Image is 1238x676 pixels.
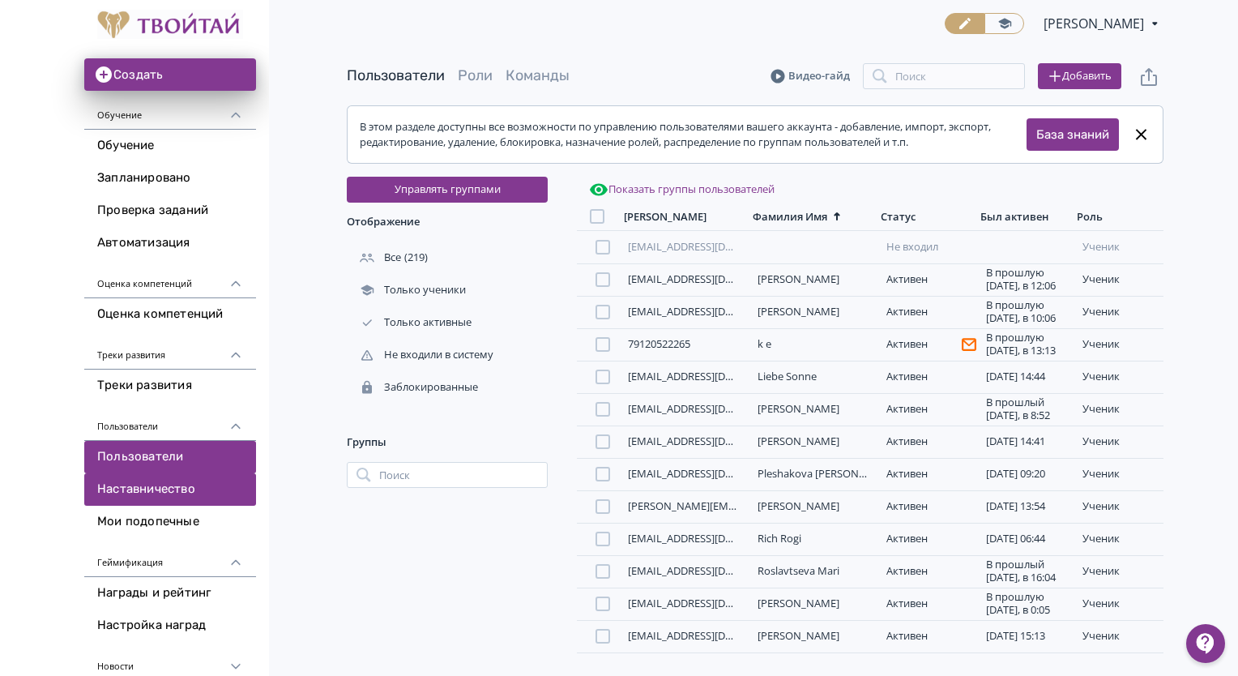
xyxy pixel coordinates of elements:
[758,596,839,610] a: [PERSON_NAME]
[624,210,707,224] div: [PERSON_NAME]
[1027,118,1119,151] button: База знаний
[347,177,548,203] button: Управлять группами
[758,628,839,643] a: [PERSON_NAME]
[628,401,799,416] a: [EMAIL_ADDRESS][DOMAIN_NAME]
[347,380,481,395] div: Заблокированные
[1082,597,1157,610] div: ученик
[962,337,976,352] svg: Пользователь не подтвердил адрес эл. почты и поэтому не получает системные уведомления
[771,68,850,84] a: Видео-гайд
[758,272,839,286] a: [PERSON_NAME]
[1082,533,1157,546] div: ученик
[986,468,1069,481] div: [DATE] 09:20
[758,563,839,578] a: Roslavtseva Mari
[886,500,970,513] div: Активен
[347,250,404,265] div: Все
[1082,370,1157,383] div: ученик
[886,370,970,383] div: Активен
[886,597,970,610] div: Активен
[84,195,256,227] a: Проверка заданий
[628,628,799,643] a: [EMAIL_ADDRESS][DOMAIN_NAME]
[758,434,839,448] a: [PERSON_NAME]
[886,565,970,578] div: Активен
[886,533,970,546] div: Активен
[84,162,256,195] a: Запланировано
[347,315,475,330] div: Только активные
[84,298,256,331] a: Оценка компетенций
[628,498,881,513] a: [PERSON_NAME][EMAIL_ADDRESS][DOMAIN_NAME]
[628,596,799,610] a: [EMAIL_ADDRESS][DOMAIN_NAME]
[84,91,256,130] div: Обучение
[586,177,778,203] button: Показать группы пользователей
[1082,468,1157,481] div: ученик
[1036,126,1109,144] a: База знаний
[347,283,469,297] div: Только ученики
[628,369,799,383] a: [EMAIL_ADDRESS][DOMAIN_NAME]
[347,423,548,462] div: Группы
[1082,403,1157,416] div: ученик
[980,210,1048,224] div: Был активен
[986,630,1069,643] div: [DATE] 15:13
[1082,630,1157,643] div: ученик
[1082,306,1157,319] div: ученик
[986,370,1069,383] div: [DATE] 14:44
[758,498,839,513] a: [PERSON_NAME]
[628,304,799,319] a: [EMAIL_ADDRESS][DOMAIN_NAME]
[1044,14,1146,33] span: Ольга Стрельникова
[758,369,817,383] a: Liebe Sonne
[1082,273,1157,286] div: ученик
[886,403,970,416] div: Активен
[84,441,256,473] a: Пользователи
[84,538,256,577] div: Геймификация
[628,434,799,448] a: [EMAIL_ADDRESS][DOMAIN_NAME]
[84,58,256,91] button: Создать
[758,336,771,351] a: k e
[347,66,445,84] a: Пользователи
[84,130,256,162] a: Обучение
[986,435,1069,448] div: [DATE] 14:41
[1038,63,1121,89] button: Добавить
[1082,500,1157,513] div: ученик
[986,299,1069,324] div: В прошлую [DATE], в 10:06
[628,466,799,481] a: [EMAIL_ADDRESS][DOMAIN_NAME]
[986,396,1069,421] div: В прошлый [DATE], в 8:52
[753,210,827,224] div: Фамилия Имя
[886,468,970,481] div: Активен
[1082,435,1157,448] div: ученик
[84,259,256,298] div: Оценка компетенций
[97,10,243,39] img: https://files.teachbase.ru/system/account/58101/logo/medium-24a83d72f29754c043721d0e9f364fec.png
[1082,241,1157,254] div: ученик
[1139,67,1159,87] svg: Экспорт пользователей файлом
[458,66,493,84] a: Роли
[1082,338,1157,351] div: ученик
[886,337,970,352] div: Активен
[758,304,839,319] a: [PERSON_NAME]
[1077,210,1103,224] div: Роль
[347,203,548,242] div: Отображение
[628,336,690,351] a: 79120522265
[84,577,256,610] a: Награды и рейтинг
[886,435,970,448] div: Активен
[84,506,256,538] a: Мои подопечные
[758,531,801,546] a: Rich Rogi
[886,273,970,286] div: Активен
[881,210,916,224] div: Статус
[886,306,970,319] div: Активен
[347,242,548,274] div: (219)
[84,610,256,642] a: Настройка наград
[986,332,1069,357] div: В прошлую [DATE], в 13:13
[84,402,256,441] div: Пользователи
[84,473,256,506] a: Наставничество
[986,533,1069,546] div: [DATE] 06:44
[628,239,799,254] a: [EMAIL_ADDRESS][DOMAIN_NAME]
[84,227,256,259] a: Автоматизация
[628,272,799,286] a: [EMAIL_ADDRESS][DOMAIN_NAME]
[986,558,1069,584] div: В прошлый [DATE], в 16:04
[84,331,256,370] div: Треки развития
[347,348,497,362] div: Не входили в систему
[758,466,897,481] a: Pleshakova [PERSON_NAME]
[986,267,1069,292] div: В прошлую [DATE], в 12:06
[506,66,570,84] a: Команды
[1082,565,1157,578] div: ученик
[360,119,1027,151] div: В этом разделе доступны все возможности по управлению пользователями вашего аккаунта - добавление...
[628,531,799,546] a: [EMAIL_ADDRESS][DOMAIN_NAME]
